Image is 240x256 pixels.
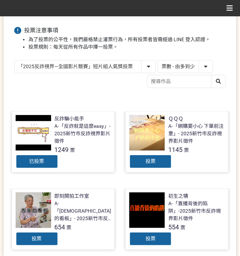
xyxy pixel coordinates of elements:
[184,147,189,153] span: 票
[29,158,44,164] span: 已投票
[28,36,226,43] li: 為了投票的公平性，我們嚴格禁止灌票行為，所有投票者皆需經過 LINE 登入認證。
[168,122,225,145] div: A-「網購要小心 下單前注意」- 2025新竹市反詐視界影片徵件
[168,223,179,231] span: 554
[146,158,156,164] span: 投票
[24,27,58,34] span: 投票注意事項
[55,122,111,145] div: A-「反詐就是這麼easy」- 2025新竹市反詐視界影片徵件
[55,200,111,222] div: A-「[DEMOGRAPHIC_DATA]的看板」- 2025新竹市反詐視界影片徵件
[12,189,115,250] a: 即刻開拍工作室A-「[DEMOGRAPHIC_DATA]的看板」- 2025新竹市反詐視界影片徵件654票投票
[28,43,226,51] li: 投票規則：每天從所有作品中擇一投票。
[70,147,75,153] span: 票
[168,192,188,200] div: 初生之犢
[125,111,229,173] a: ＱＱＱA-「網購要小心 下單前注意」- 2025新竹市反詐視界影片徵件1145票投票
[32,236,42,241] span: 投票
[12,111,115,173] a: 反詐騙小能手A-「反詐就是這麼easy」- 2025新竹市反詐視界影片徵件1249票已投票
[146,236,156,241] span: 投票
[147,75,225,88] input: 搜尋作品
[55,223,65,231] span: 654
[168,146,182,153] span: 1145
[55,115,84,122] div: 反詐騙小能手
[55,192,89,200] div: 即刻開拍工作室
[168,200,225,222] div: A-「直播背後的陷阱」-2025新竹市反詐視界影片徵件
[125,189,229,250] a: 初生之犢A-「直播背後的陷阱」-2025新竹市反詐視界影片徵件554票投票
[168,115,183,122] div: ＱＱＱ
[67,225,72,230] span: 票
[180,225,185,230] span: 票
[55,146,69,153] span: 1249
